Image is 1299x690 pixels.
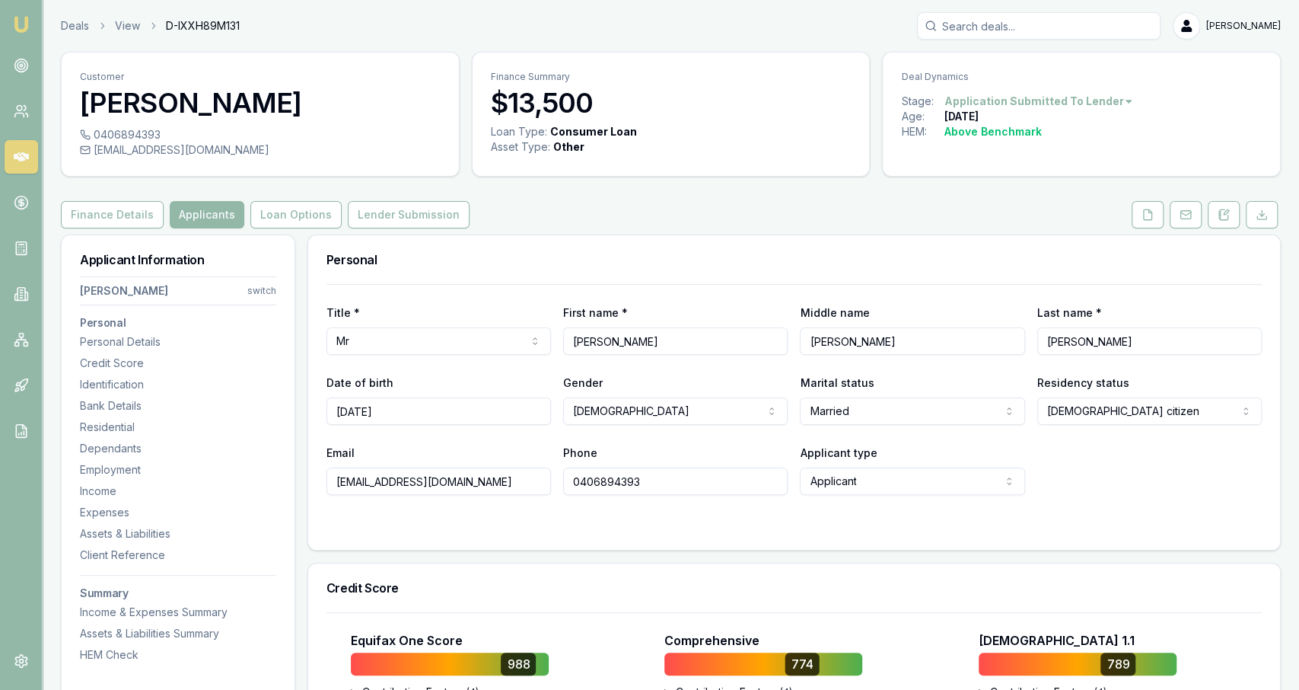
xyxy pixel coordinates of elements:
a: View [115,18,140,34]
a: Lender Submission [345,201,473,228]
div: Personal Details [80,334,276,350]
div: 0406894393 [80,127,441,142]
div: 774 [785,653,820,676]
div: Employment [80,462,276,478]
div: switch [247,285,276,297]
div: Above Benchmark [944,124,1041,139]
h3: [PERSON_NAME] [80,88,441,118]
button: Finance Details [61,201,164,228]
div: HEM: [901,124,944,139]
button: Loan Options [250,201,342,228]
div: Bank Details [80,398,276,414]
span: [PERSON_NAME] [1206,20,1281,32]
div: Dependants [80,441,276,456]
nav: breadcrumb [61,18,240,34]
button: Lender Submission [348,201,470,228]
button: Applicants [170,201,244,228]
input: DD/MM/YYYY [326,398,551,425]
label: Gender [563,376,603,389]
label: First name * [563,306,628,319]
div: Assets & Liabilities Summary [80,626,276,641]
div: Loan Type: [491,124,547,139]
a: Deals [61,18,89,34]
div: Age: [901,109,944,124]
a: Loan Options [247,201,345,228]
label: Phone [563,446,597,459]
p: Finance Summary [491,71,852,83]
div: Consumer Loan [550,124,637,139]
div: Income & Expenses Summary [80,605,276,620]
div: [EMAIL_ADDRESS][DOMAIN_NAME] [80,142,441,158]
p: Deal Dynamics [901,71,1262,83]
input: 0431 234 567 [563,468,788,495]
span: D-IXXH89M131 [166,18,240,34]
div: 988 [501,653,536,676]
div: Asset Type : [491,139,550,155]
input: Search deals [917,12,1161,40]
label: Marital status [800,376,874,389]
label: Email [326,446,355,459]
h3: $13,500 [491,88,852,118]
button: Application Submitted To Lender [944,94,1134,109]
div: Identification [80,377,276,392]
h3: Credit Score [326,582,1262,594]
h3: Personal [326,254,1262,266]
label: Title * [326,306,360,319]
label: Applicant type [800,446,877,459]
div: [DATE] [944,109,978,124]
label: Residency status [1037,376,1129,389]
div: [PERSON_NAME] [80,283,168,299]
div: HEM Check [80,647,276,663]
p: [DEMOGRAPHIC_DATA] 1.1 [979,631,1135,650]
div: Income [80,484,276,499]
p: Customer [80,71,441,83]
div: Expenses [80,505,276,520]
h3: Summary [80,588,276,599]
a: Finance Details [61,201,167,228]
label: Last name * [1037,306,1102,319]
label: Middle name [800,306,869,319]
div: Other [553,139,584,155]
label: Date of birth [326,376,393,389]
div: Assets & Liabilities [80,526,276,541]
div: Stage: [901,94,944,109]
div: Credit Score [80,356,276,371]
p: Comprehensive [664,631,759,650]
p: Equifax One Score [351,631,463,650]
div: 789 [1100,653,1135,676]
img: emu-icon-u.png [12,15,30,34]
h3: Applicant Information [80,254,276,266]
h3: Personal [80,318,276,328]
div: Residential [80,420,276,435]
a: Applicants [167,201,247,228]
div: Client Reference [80,548,276,563]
